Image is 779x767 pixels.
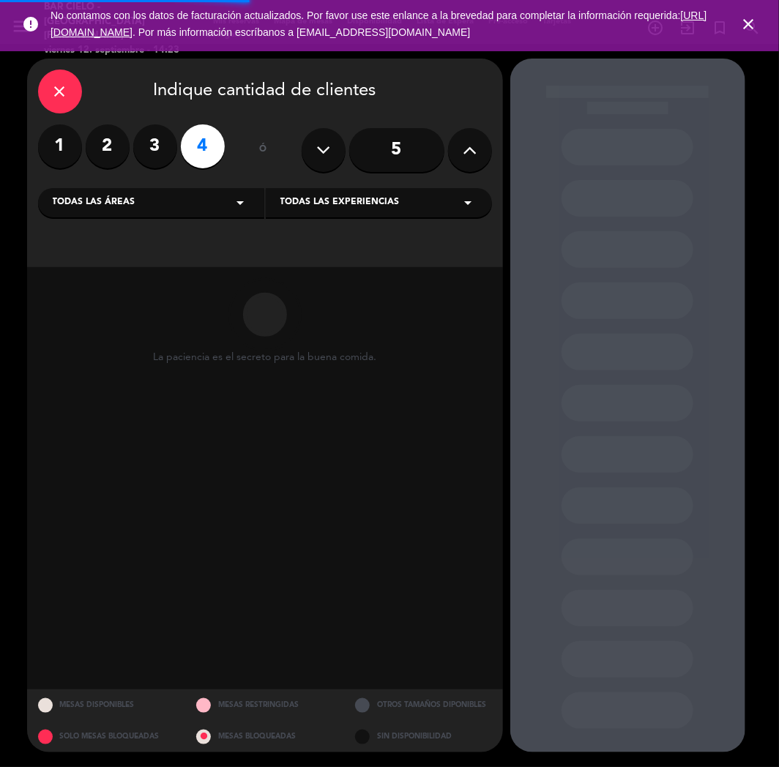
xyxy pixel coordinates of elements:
[27,721,186,752] div: SOLO MESAS BLOQUEADAS
[51,10,707,38] span: No contamos con los datos de facturación actualizados. Por favor use este enlance a la brevedad p...
[181,124,225,168] label: 4
[185,721,344,752] div: MESAS BLOQUEADAS
[27,689,186,721] div: MESAS DISPONIBLES
[86,124,130,168] label: 2
[739,15,757,33] i: close
[344,721,503,752] div: SIN DISPONIBILIDAD
[38,70,492,113] div: Indique cantidad de clientes
[133,26,470,38] a: . Por más información escríbanos a [EMAIL_ADDRESS][DOMAIN_NAME]
[460,194,477,212] i: arrow_drop_down
[280,195,400,210] span: Todas las experiencias
[185,689,344,721] div: MESAS RESTRINGIDAS
[153,351,376,364] div: La paciencia es el secreto para la buena comida.
[232,194,250,212] i: arrow_drop_down
[344,689,503,721] div: OTROS TAMAÑOS DIPONIBLES
[133,124,177,168] label: 3
[22,15,40,33] i: error
[51,83,69,100] i: close
[51,10,707,38] a: [URL][DOMAIN_NAME]
[239,124,287,176] div: ó
[38,124,82,168] label: 1
[53,195,135,210] span: Todas las áreas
